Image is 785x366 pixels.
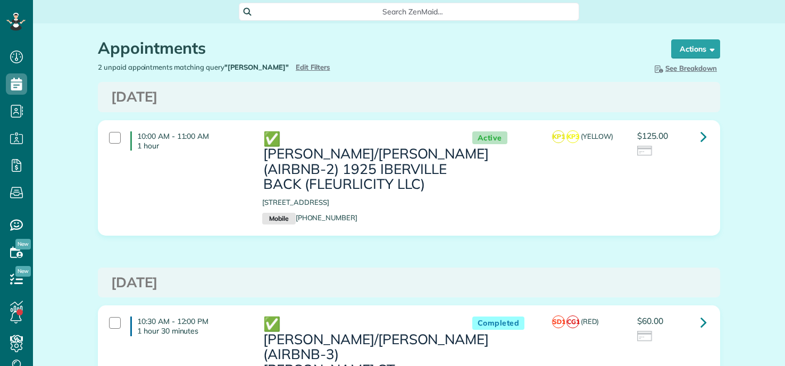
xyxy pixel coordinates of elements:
[637,315,663,326] span: $60.00
[552,130,565,143] span: KP1
[671,39,720,59] button: Actions
[566,130,579,143] span: KP3
[262,197,450,207] p: [STREET_ADDRESS]
[111,89,707,105] h3: [DATE]
[637,130,668,141] span: $125.00
[137,141,246,151] p: 1 hour
[649,62,720,74] button: See Breakdown
[296,63,330,71] a: Edit Filters
[653,64,717,72] span: See Breakdown
[15,266,31,277] span: New
[552,315,565,328] span: SD1
[566,315,579,328] span: CG1
[581,317,599,326] span: (RED)
[224,63,289,71] strong: "[PERSON_NAME]"
[15,239,31,249] span: New
[111,275,707,290] h3: [DATE]
[130,131,246,151] h4: 10:00 AM - 11:00 AM
[98,39,651,57] h1: Appointments
[262,213,357,222] a: Mobile[PHONE_NUMBER]
[581,132,614,140] span: (YELLOW)
[472,131,507,145] span: Active
[130,317,246,336] h4: 10:30 AM - 12:00 PM
[137,326,246,336] p: 1 hour 30 minutes
[472,317,525,330] span: Completed
[637,331,653,343] img: icon_credit_card_neutral-3d9a980bd25ce6dbb0f2033d7200983694762465c175678fcbc2d8f4bc43548e.png
[637,146,653,157] img: icon_credit_card_neutral-3d9a980bd25ce6dbb0f2033d7200983694762465c175678fcbc2d8f4bc43548e.png
[262,213,295,224] small: Mobile
[262,131,450,192] h3: ✅ [PERSON_NAME]/[PERSON_NAME] (AIRBNB-2) 1925 IBERVILLE BACK (FLEURLICITY LLC)
[90,62,409,72] div: 2 unpaid appointments matching query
